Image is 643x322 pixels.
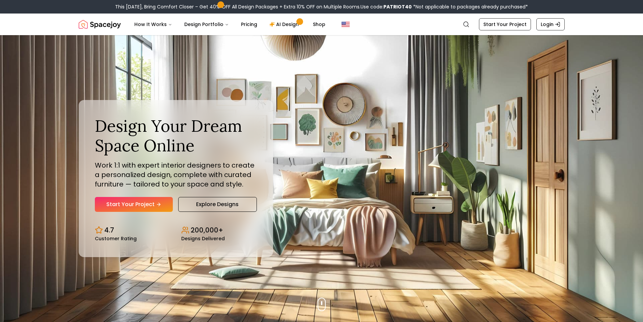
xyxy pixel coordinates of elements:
a: Login [536,18,565,30]
p: 4.7 [104,225,114,235]
a: Pricing [236,18,263,31]
span: Use code: [360,3,412,10]
p: Work 1:1 with expert interior designers to create a personalized design, complete with curated fu... [95,160,257,189]
button: Design Portfolio [179,18,234,31]
button: How It Works [129,18,178,31]
img: Spacejoy Logo [79,18,121,31]
small: Customer Rating [95,236,137,241]
a: AI Design [264,18,306,31]
div: Design stats [95,220,257,241]
nav: Global [79,14,565,35]
h1: Design Your Dream Space Online [95,116,257,155]
a: Shop [307,18,331,31]
div: This [DATE], Bring Comfort Closer – Get 40% OFF All Design Packages + Extra 10% OFF on Multiple R... [115,3,528,10]
span: *Not applicable to packages already purchased* [412,3,528,10]
a: Spacejoy [79,18,121,31]
p: 200,000+ [191,225,223,235]
img: United States [342,20,350,28]
a: Start Your Project [479,18,531,30]
a: Start Your Project [95,197,173,212]
nav: Main [129,18,331,31]
a: Explore Designs [178,197,257,212]
b: PATRIOT40 [383,3,412,10]
small: Designs Delivered [181,236,225,241]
